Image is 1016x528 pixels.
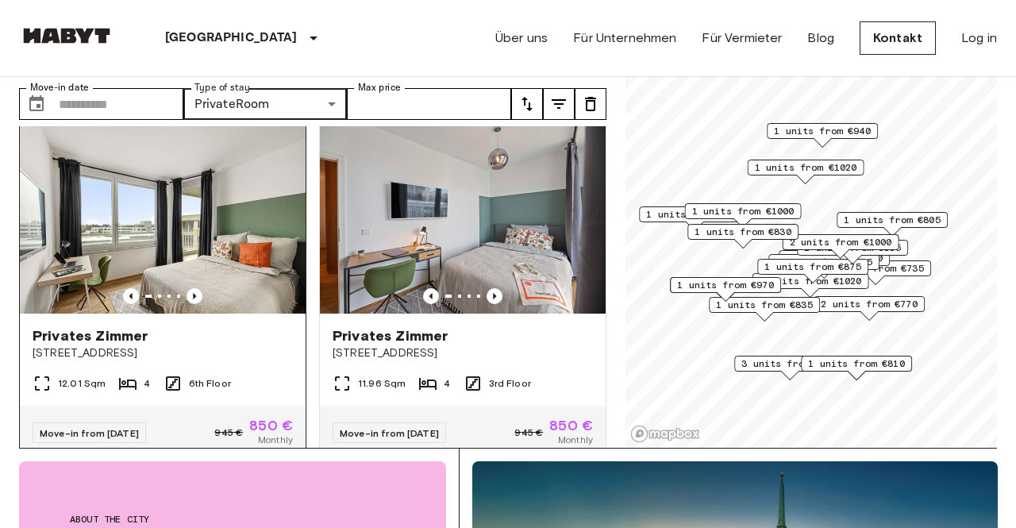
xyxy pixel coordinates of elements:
div: PrivateRoom [183,88,348,120]
span: 2 units from €770 [821,297,918,311]
button: Previous image [187,288,202,304]
span: 945 € [214,426,243,440]
img: Marketing picture of unit DE-02-021-002-02HF [20,123,306,314]
a: Mapbox logo [630,425,700,443]
a: Marketing picture of unit DE-02-021-002-02HFPrevious imagePrevious imagePrivates Zimmer[STREET_AD... [19,122,306,461]
label: Max price [358,81,401,94]
div: Map marker [709,297,820,322]
div: Map marker [734,356,845,380]
div: Map marker [837,212,948,237]
span: 1 units from €830 [695,225,791,239]
span: 1 units from €885 [804,241,901,255]
a: Log in [961,29,997,48]
span: 12.01 Sqm [58,376,106,391]
span: About the city [70,512,395,526]
span: 1 units from €940 [774,124,871,138]
span: 1 units from €835 [716,298,813,312]
div: Map marker [748,160,864,184]
span: 3 units from €635 [741,356,838,371]
span: Move-in from [DATE] [40,427,139,439]
span: 1 units from €1000 [692,204,795,218]
span: 11.96 Sqm [358,376,406,391]
div: Map marker [757,259,868,283]
a: Kontakt [860,21,936,55]
span: 1 units from €875 [764,260,861,274]
div: Map marker [687,224,799,249]
button: tune [543,88,575,120]
span: [STREET_ADDRESS] [333,345,593,361]
span: 850 € [549,418,593,433]
span: 1 units from €865 [646,207,743,222]
span: Privates Zimmer [333,326,448,345]
span: 6th Floor [189,376,231,391]
img: Habyt [19,28,114,44]
button: Previous image [423,288,439,304]
span: Privates Zimmer [33,326,148,345]
div: Map marker [670,277,781,302]
span: 3rd Floor [489,376,531,391]
span: 1 units from €810 [808,356,905,371]
span: 4 units from €735 [827,261,924,276]
div: Map marker [779,250,890,275]
span: 4 [144,376,150,391]
span: 2 units from €1000 [790,235,892,249]
label: Type of stay [194,81,250,94]
span: Monthly [558,433,593,447]
div: Map marker [639,206,750,231]
a: Für Unternehmen [573,29,676,48]
span: 1 units from €1020 [755,160,857,175]
button: tune [575,88,606,120]
span: Move-in from [DATE] [340,427,439,439]
div: Map marker [814,296,925,321]
label: Move-in date [30,81,89,94]
p: [GEOGRAPHIC_DATA] [165,29,298,48]
div: Map marker [685,203,802,228]
button: Previous image [487,288,502,304]
div: Map marker [801,356,912,380]
a: Marketing picture of unit DE-02-019-002-03HFPrevious imagePrevious imagePrivates Zimmer[STREET_AD... [319,122,606,461]
button: Previous image [123,288,139,304]
img: Marketing picture of unit DE-02-019-002-03HF [320,123,606,314]
button: Choose date [21,88,52,120]
button: tune [511,88,543,120]
span: 1 units from €805 [844,213,941,227]
span: 1 units from €865 [775,255,872,269]
span: 945 € [514,426,543,440]
a: Für Vermieter [702,29,782,48]
div: Map marker [767,123,878,148]
span: 1 units from €970 [677,278,774,292]
div: Map marker [752,273,869,298]
span: 850 € [249,418,293,433]
span: [STREET_ADDRESS] [33,345,293,361]
div: Map marker [783,234,899,259]
a: Blog [807,29,834,48]
span: Monthly [258,433,293,447]
span: 4 [444,376,450,391]
a: Über uns [495,29,548,48]
div: Map marker [768,254,879,279]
